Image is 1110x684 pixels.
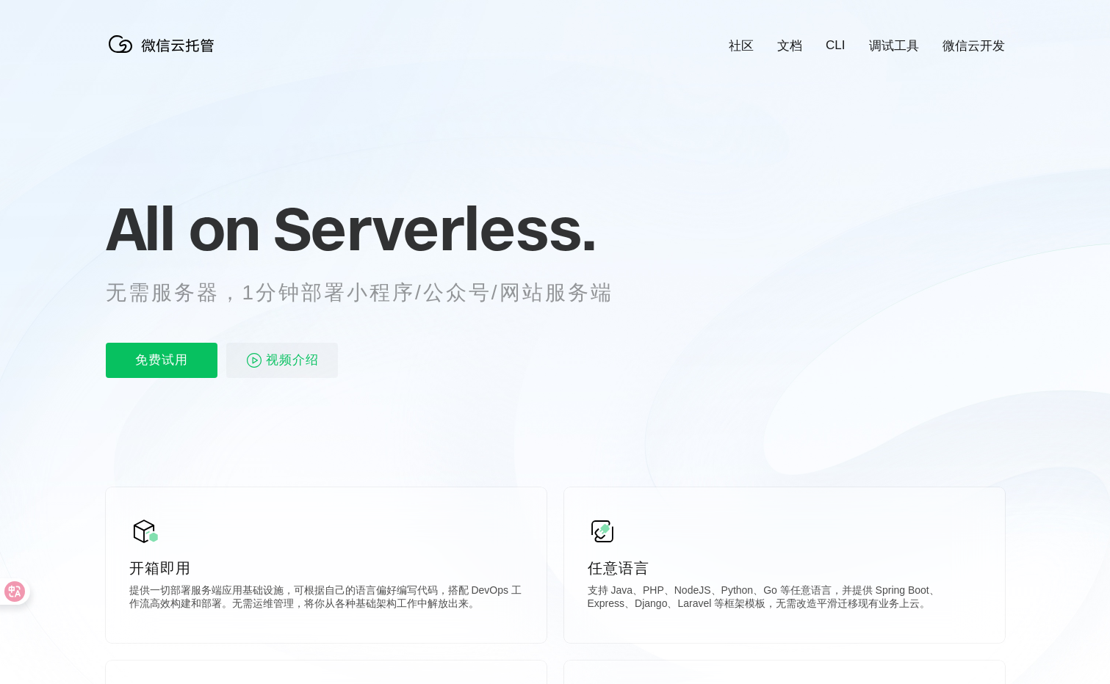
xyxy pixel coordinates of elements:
[106,192,259,265] span: All on
[106,278,641,308] p: 无需服务器，1分钟部署小程序/公众号/网站服务端
[129,584,523,614] p: 提供一切部署服务端应用基础设施，可根据自己的语言偏好编写代码，搭配 DevOps 工作流高效构建和部署。无需运维管理，将你从各种基础架构工作中解放出来。
[273,192,596,265] span: Serverless.
[777,37,802,54] a: 文档
[826,38,845,53] a: CLI
[106,29,223,59] img: 微信云托管
[943,37,1005,54] a: 微信云开发
[129,558,523,578] p: 开箱即用
[106,48,223,61] a: 微信云托管
[266,343,319,378] span: 视频介绍
[245,352,263,369] img: video_play.svg
[869,37,919,54] a: 调试工具
[588,584,981,614] p: 支持 Java、PHP、NodeJS、Python、Go 等任意语言，并提供 Spring Boot、Express、Django、Laravel 等框架模板，无需改造平滑迁移现有业务上云。
[588,558,981,578] p: 任意语言
[729,37,754,54] a: 社区
[106,343,217,378] p: 免费试用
